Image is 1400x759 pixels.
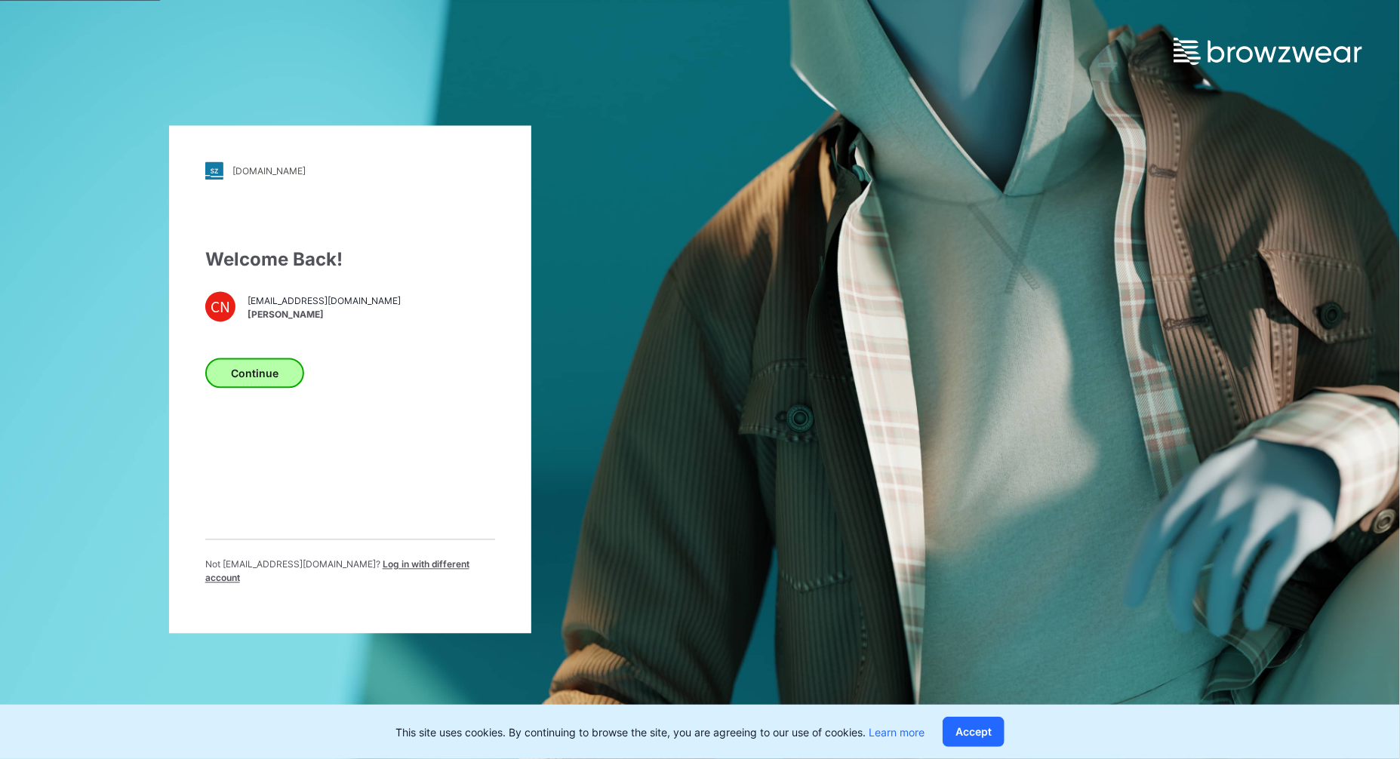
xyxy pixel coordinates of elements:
p: This site uses cookies. By continuing to browse the site, you are agreeing to our use of cookies. [395,724,925,740]
button: Accept [943,717,1005,747]
div: [DOMAIN_NAME] [232,165,306,177]
span: [EMAIL_ADDRESS][DOMAIN_NAME] [248,294,401,308]
div: Welcome Back! [205,247,495,274]
a: Learn more [869,726,925,739]
span: [PERSON_NAME] [248,308,401,321]
img: stylezone-logo.562084cfcfab977791bfbf7441f1a819.svg [205,162,223,180]
img: browzwear-logo.e42bd6dac1945053ebaf764b6aa21510.svg [1174,38,1362,65]
button: Continue [205,358,304,389]
p: Not [EMAIL_ADDRESS][DOMAIN_NAME] ? [205,558,495,585]
a: [DOMAIN_NAME] [205,162,495,180]
div: CN [205,292,235,322]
